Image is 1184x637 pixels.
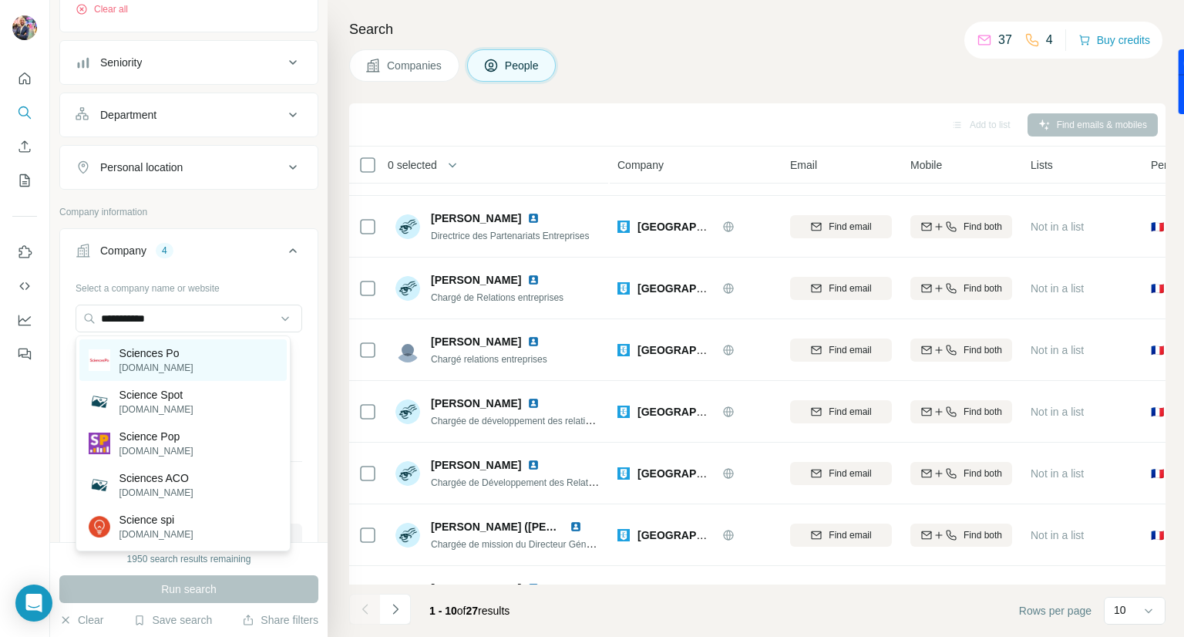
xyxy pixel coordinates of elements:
button: Find email [790,277,892,300]
button: Find email [790,339,892,362]
span: People [505,58,540,73]
span: Chargé relations entreprises [431,354,547,365]
span: 0 selected [388,157,437,173]
img: Avatar [12,15,37,40]
img: LinkedIn logo [527,459,540,471]
img: LinkedIn logo [527,212,540,224]
button: Navigate to next page [380,594,411,625]
button: Search [12,99,37,126]
span: Find both [964,281,1002,295]
p: [DOMAIN_NAME] [119,361,193,375]
p: [DOMAIN_NAME] [119,527,193,541]
span: Rows per page [1019,603,1091,618]
p: 4 [1046,31,1053,49]
button: Dashboard [12,306,37,334]
span: Company [617,157,664,173]
div: 1950 search results remaining [127,552,251,566]
img: Avatar [395,276,420,301]
div: Personal location [100,160,183,175]
span: Lists [1031,157,1053,173]
span: Not in a list [1031,221,1084,233]
span: Find both [964,220,1002,234]
span: 🇫🇷 [1151,281,1164,296]
span: Find email [829,343,871,357]
img: LinkedIn logo [527,274,540,286]
button: Find both [910,400,1012,423]
span: Find email [829,220,871,234]
span: Email [790,157,817,173]
button: Quick start [12,65,37,93]
button: Buy credits [1078,29,1150,51]
span: Not in a list [1031,406,1084,418]
button: Personal location [60,149,318,186]
button: Use Surfe API [12,272,37,300]
span: 1 - 10 [429,605,457,617]
img: Avatar [395,399,420,424]
span: [GEOGRAPHIC_DATA] [637,282,753,295]
img: LinkedIn logo [527,335,540,348]
span: Find email [829,528,871,542]
span: 🇫🇷 [1151,219,1164,234]
p: [DOMAIN_NAME] [119,444,193,458]
h4: Search [349,19,1165,40]
span: 🇫🇷 [1151,466,1164,481]
span: Find both [964,467,1002,480]
span: Directrice des Partenariats Entreprises [431,231,589,241]
img: Science Pop [89,433,110,454]
span: [PERSON_NAME] [431,211,521,226]
span: [PERSON_NAME] [431,272,521,288]
span: Find email [829,405,871,419]
button: Seniority [60,44,318,81]
button: Find both [910,524,1012,547]
img: Science Spot [89,391,110,413]
button: Department [60,96,318,133]
p: [DOMAIN_NAME] [119,486,193,500]
button: Use Surfe on LinkedIn [12,238,37,266]
span: Not in a list [1031,344,1084,356]
span: [PERSON_NAME] [431,396,521,411]
span: [GEOGRAPHIC_DATA] [637,467,753,480]
img: Avatar [395,585,420,609]
span: Companies [387,58,443,73]
p: Science Spot [119,387,193,403]
span: Chargée de Développement des Relations Entreprises et Communication [431,476,732,488]
button: Find both [910,462,1012,485]
button: Find email [790,462,892,485]
img: LinkedIn logo [527,397,540,410]
img: Logo of ESSEC Business School [617,282,630,295]
span: Mobile [910,157,942,173]
button: Enrich CSV [12,133,37,160]
span: Not in a list [1031,467,1084,480]
p: 37 [998,31,1012,49]
button: Find both [910,277,1012,300]
p: Sciences ACO [119,470,193,486]
span: results [429,605,510,617]
img: Avatar [395,338,420,362]
span: 🇫🇷 [1151,404,1164,420]
span: of [457,605,466,617]
span: Chargée de développement des relations entreprises [431,414,648,426]
span: [PERSON_NAME] [431,457,521,473]
button: Find email [790,524,892,547]
span: Not in a list [1031,529,1084,541]
span: Find email [829,281,871,295]
img: Logo of ESSEC Business School [617,344,630,356]
img: Avatar [395,461,420,486]
div: Department [100,107,156,123]
div: Company [100,243,146,258]
button: Clear all [76,2,128,16]
span: Find email [829,467,871,480]
span: Find both [964,405,1002,419]
span: Chargé de Relations entreprises [431,292,563,303]
div: Seniority [100,55,142,70]
button: Share filters [242,612,318,628]
span: [PERSON_NAME] ([PERSON_NAME]) [431,521,622,533]
img: Sciences Po [89,349,110,371]
img: Logo of ESSEC Business School [617,406,630,418]
span: [PERSON_NAME] [431,334,521,349]
span: [GEOGRAPHIC_DATA] [637,344,753,356]
p: Science spi [119,512,193,527]
span: 🇫🇷 [1151,527,1164,543]
button: Save search [133,612,212,628]
button: Feedback [12,340,37,368]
